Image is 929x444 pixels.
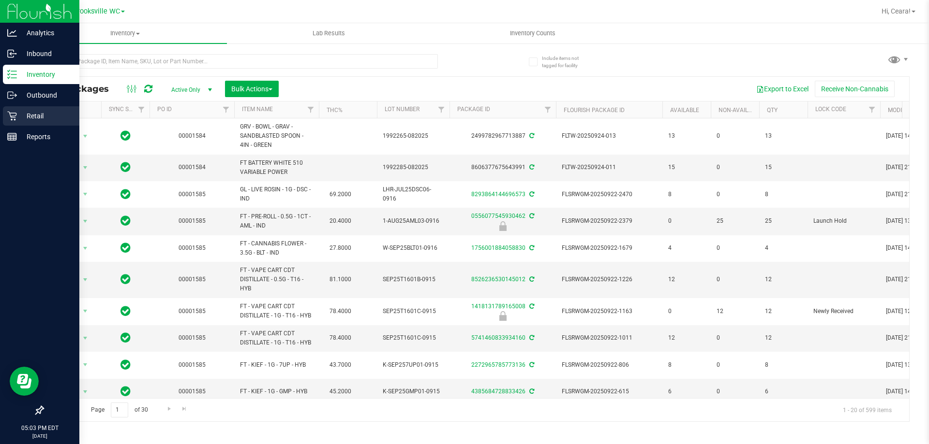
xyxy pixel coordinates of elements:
[17,48,75,59] p: Inbound
[562,307,657,316] span: FLSRWGM-20250922-1163
[765,243,802,253] span: 4
[120,129,131,143] span: In Sync
[471,361,525,368] a: 2272965785773136
[325,187,356,201] span: 69.2000
[242,106,273,113] a: Item Name
[17,69,75,80] p: Inventory
[23,29,227,38] span: Inventory
[717,243,753,253] span: 0
[79,385,91,399] span: select
[564,107,625,114] a: Flourish Package ID
[17,110,75,122] p: Retail
[79,331,91,345] span: select
[50,84,119,94] span: All Packages
[457,106,490,113] a: Package ID
[303,101,319,118] a: Filter
[717,333,753,343] span: 0
[43,54,438,69] input: Search Package ID, Item Name, SKU, Lot or Part Number...
[815,106,846,113] a: Lock Code
[528,164,534,171] span: Sync from Compliance System
[528,191,534,198] span: Sync from Compliance System
[540,101,556,118] a: Filter
[765,307,802,316] span: 12
[528,213,534,219] span: Sync from Compliance System
[668,243,705,253] span: 4
[813,307,874,316] span: Newly Received
[240,212,313,230] span: FT - PRE-ROLL - 0.5G - 1CT - AML - IND
[383,307,444,316] span: SEP25T1601C-0915
[448,163,557,172] div: 8606377675643991
[325,385,356,399] span: 45.2000
[528,334,534,341] span: Sync from Compliance System
[79,161,91,174] span: select
[668,131,705,141] span: 13
[668,387,705,396] span: 6
[240,122,313,150] span: GRV - BOWL - GRAV - SANDBLASTED SPOON - 4IN - GREEN
[7,49,17,58] inline-svg: Inbound
[383,131,444,141] span: 1992265-082025
[835,402,899,417] span: 1 - 20 of 599 items
[765,216,802,226] span: 25
[448,131,557,141] div: 2499782967713887
[240,302,313,320] span: FT - VAPE CART CDT DISTILLATE - 1G - T16 - HYB
[471,303,525,310] a: 1418131789165008
[120,187,131,201] span: In Sync
[765,163,802,172] span: 15
[562,216,657,226] span: FLSRWGM-20250922-2379
[7,90,17,100] inline-svg: Outbound
[562,360,657,370] span: FLSRWGM-20250922-806
[179,276,206,283] a: 00001585
[471,244,525,251] a: 1756001884058830
[717,307,753,316] span: 12
[383,275,444,284] span: SEP25T1601B-0915
[448,221,557,231] div: Launch Hold
[383,185,444,203] span: LHR-JUL25DSC06-0916
[471,191,525,198] a: 8293864144696573
[528,132,534,139] span: Sync from Compliance System
[717,190,753,199] span: 0
[562,333,657,343] span: FLSRWGM-20250922-1011
[325,214,356,228] span: 20.4000
[4,432,75,440] p: [DATE]
[240,360,313,370] span: FT - KIEF - 1G - 7UP - HYB
[562,190,657,199] span: FLSRWGM-20250922-2470
[765,387,802,396] span: 6
[179,217,206,224] a: 00001585
[325,358,356,372] span: 43.7000
[134,101,150,118] a: Filter
[448,311,557,321] div: Newly Received
[10,367,39,396] iframe: Resource center
[385,106,420,113] a: Lot Number
[765,131,802,141] span: 13
[562,163,657,172] span: FLTW-20250924-011
[179,132,206,139] a: 00001584
[225,81,279,97] button: Bulk Actions
[120,241,131,255] span: In Sync
[7,28,17,38] inline-svg: Analytics
[383,243,444,253] span: W-SEP25BLT01-0916
[300,29,358,38] span: Lab Results
[431,23,634,43] a: Inventory Counts
[668,216,705,226] span: 0
[325,304,356,318] span: 78.4000
[179,308,206,315] a: 00001585
[765,275,802,284] span: 12
[668,190,705,199] span: 8
[383,333,444,343] span: SEP25T1601C-0915
[120,331,131,344] span: In Sync
[227,23,431,43] a: Lab Results
[79,358,91,372] span: select
[240,329,313,347] span: FT - VAPE CART CDT DISTILLATE - 1G - T16 - HYB
[471,276,525,283] a: 8526236530145012
[562,275,657,284] span: FLSRWGM-20250922-1226
[765,333,802,343] span: 12
[528,244,534,251] span: Sync from Compliance System
[7,132,17,142] inline-svg: Reports
[383,163,444,172] span: 1992285-082025
[4,424,75,432] p: 05:03 PM EDT
[813,216,874,226] span: Launch Hold
[668,333,705,343] span: 12
[231,85,272,93] span: Bulk Actions
[79,129,91,143] span: select
[562,131,657,141] span: FLTW-20250924-013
